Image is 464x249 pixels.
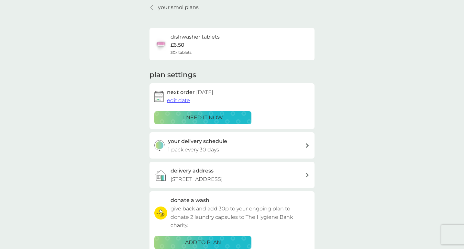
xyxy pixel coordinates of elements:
button: ADD TO PLAN [154,236,251,249]
p: your smol plans [158,3,199,12]
h3: donate a wash [171,196,209,205]
h3: your delivery schedule [168,137,227,146]
p: i need it now [183,113,223,122]
p: [STREET_ADDRESS] [171,175,223,184]
span: [DATE] [196,89,213,95]
a: delivery address[STREET_ADDRESS] [149,162,315,188]
h6: dishwasher tablets [171,33,220,41]
p: £6.50 [171,41,184,49]
button: your delivery schedule1 pack every 30 days [149,132,315,159]
a: your smol plans [149,3,199,12]
button: edit date [167,96,190,105]
h2: next order [167,88,213,97]
p: ADD TO PLAN [185,238,221,247]
p: give back and add 30p to your ongoing plan to donate 2 laundry capsules to The Hygiene Bank charity. [171,205,310,230]
button: i need it now [154,111,251,124]
p: 1 pack every 30 days [168,146,219,154]
span: edit date [167,97,190,103]
h3: delivery address [171,167,214,175]
h2: plan settings [149,70,196,80]
img: dishwasher tablets [154,38,167,51]
span: 30x tablets [171,49,192,55]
